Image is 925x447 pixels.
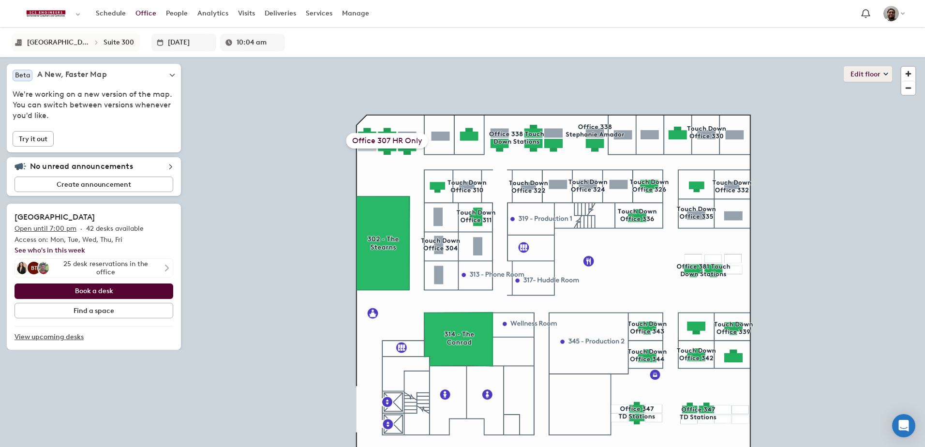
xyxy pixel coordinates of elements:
a: Services [301,5,337,22]
div: Office 307 HR Only [346,133,428,149]
input: Enter a time in h:mm a format or select it for a dropdown list [237,34,280,51]
p: 42 desks available [86,223,144,235]
button: Select an organization - SCS Engineers currently selected [15,3,86,25]
a: People [161,5,193,22]
span: Notification bell navigates to notifications page [859,7,872,20]
button: Create announcement [15,177,173,192]
button: Thomas Sanderson [879,3,910,24]
a: Manage [337,5,374,22]
img: Amador, Stephanie [15,262,28,274]
div: 25 desk reservations in the office [52,260,157,276]
p: Access on: Mon, Tue, Wed, Thu, Fri [15,235,173,245]
a: Deliveries [260,5,301,22]
div: Amador, Stephanie [16,261,30,275]
img: Brendan McGarrity [36,262,49,274]
button: Suite 300 [101,35,137,49]
input: Enter date in L format or select it from the dropdown [168,34,211,51]
div: Brendan McGarrity [37,261,52,275]
div: BT [28,262,40,274]
button: Find a space [15,303,173,318]
h5: No unread announcements [30,162,133,171]
button: Book a desk [15,283,173,299]
span: We're working on a new version of the map. You can switch between versions whenever you'd like. [13,89,175,121]
a: Visits [233,5,260,22]
div: Open Intercom Messenger [892,414,915,437]
button: Edit floor [844,66,892,82]
span: Beta [15,71,30,79]
a: View upcoming desks [15,327,173,348]
div: BetaA New, Faster MapWe're working on a new version of the map. You can switch between versions w... [13,70,175,121]
h5: A New, Faster Map [37,70,107,81]
h2: [GEOGRAPHIC_DATA] [15,211,173,223]
div: Suite 300 [104,38,134,46]
button: Amador, StephanieBirren, ThomasBrendan McGarrity25 desk reservations in the office [15,258,173,278]
p: Open until 7:00 pm [15,223,76,235]
a: Office [131,5,161,22]
div: Long Beach [27,38,89,46]
a: Analytics [193,5,233,22]
a: Schedule [91,5,131,22]
a: Notification bell navigates to notifications page [857,5,875,23]
div: No unread announcements [15,161,173,173]
a: See who's in this week [15,246,85,254]
button: [GEOGRAPHIC_DATA] [24,35,92,49]
div: Birren, Thomas [27,261,41,275]
button: Try it out [13,131,54,147]
img: Thomas Sanderson [883,6,899,21]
